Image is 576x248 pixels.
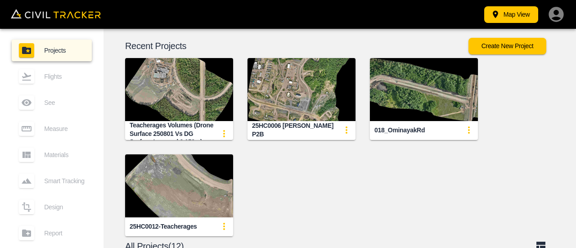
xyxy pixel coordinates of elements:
[484,6,538,23] button: Map View
[247,58,355,121] img: 25HC0006 HAMM P2B
[130,222,197,231] div: 25HC0012-Teacherages
[468,38,546,54] button: Create New Project
[130,121,215,146] div: Teacherages volumes (Drone surface 250801 vs DG surface lowered 0.150m)
[215,217,233,235] button: update-card-details
[12,40,92,61] a: Projects
[252,122,337,138] div: 25HC0006 [PERSON_NAME] P2B
[125,58,233,121] img: Teacherages volumes (Drone surface 250801 vs DG surface lowered 0.150m)
[44,47,85,54] span: Projects
[215,125,233,143] button: update-card-details
[337,121,355,139] button: update-card-details
[460,121,478,139] button: update-card-details
[125,42,468,50] p: Recent Projects
[374,126,425,135] div: 018_OminayakRd
[11,9,101,18] img: Civil Tracker
[125,154,233,217] img: 25HC0012-Teacherages
[370,58,478,121] img: 018_OminayakRd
